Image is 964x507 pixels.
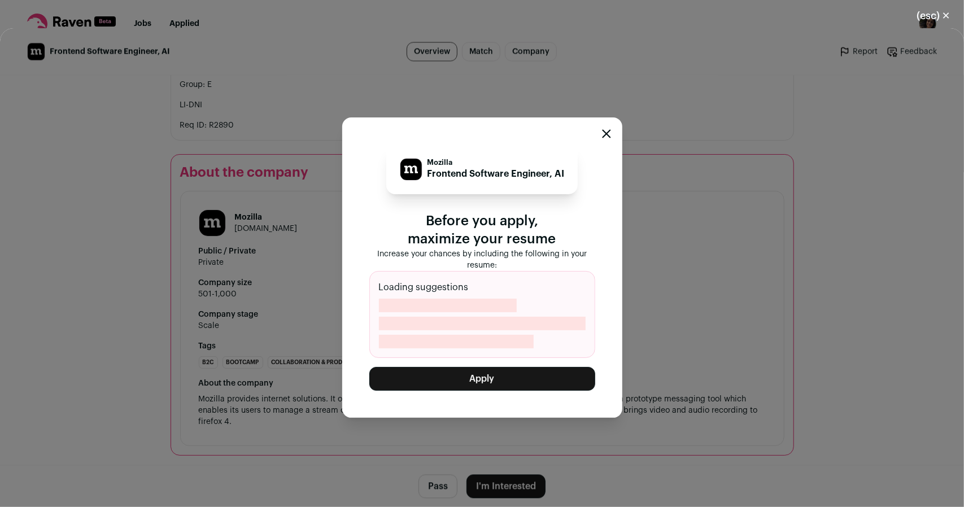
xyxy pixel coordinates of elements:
[427,158,564,167] p: Mozilla
[369,212,595,248] p: Before you apply, maximize your resume
[602,129,611,138] button: Close modal
[369,367,595,391] button: Apply
[369,248,595,271] p: Increase your chances by including the following in your resume:
[903,3,964,28] button: Close modal
[400,159,422,180] img: ed6f39911129357e39051950c0635099861b11d33cdbe02a057c56aa8f195c9d
[427,167,564,181] p: Frontend Software Engineer, AI
[369,271,595,358] div: Loading suggestions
